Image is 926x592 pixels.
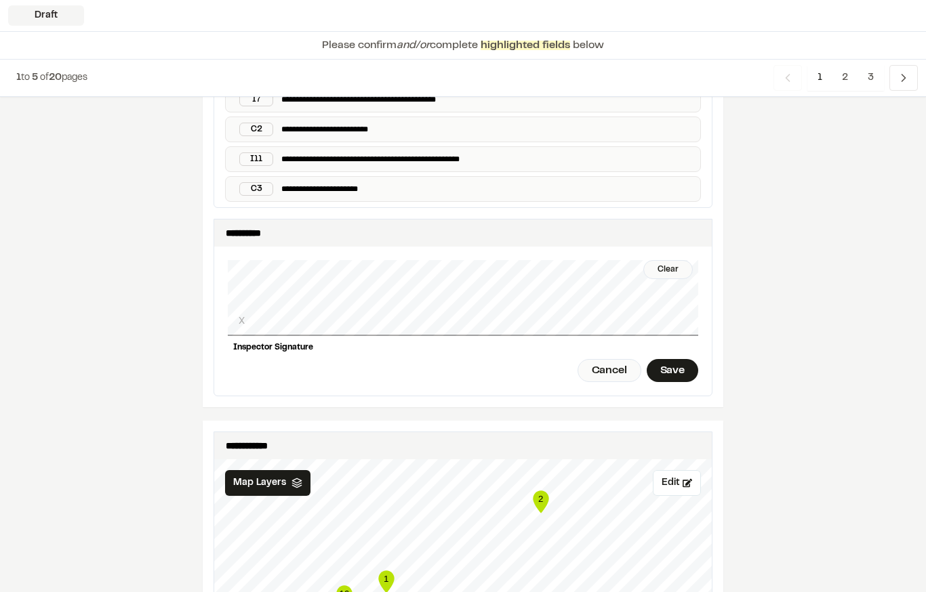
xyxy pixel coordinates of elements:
[481,41,570,50] span: highlighted fields
[16,70,87,85] p: to of pages
[578,359,641,382] div: Cancel
[807,65,832,91] span: 1
[16,74,21,82] span: 1
[233,475,286,490] span: Map Layers
[239,152,273,166] div: I11
[8,5,84,26] div: Draft
[239,123,273,136] div: C2
[322,37,604,54] p: Please confirm complete below
[228,336,698,359] div: Inspector Signature
[239,93,273,106] div: I7
[397,41,430,50] span: and/or
[773,65,918,91] nav: Navigation
[384,574,388,584] text: 1
[538,494,543,504] text: 2
[49,74,62,82] span: 20
[32,74,38,82] span: 5
[653,470,701,496] button: Edit
[531,488,551,515] div: Map marker
[643,260,693,279] div: Clear
[858,65,884,91] span: 3
[239,182,273,196] div: C3
[647,359,698,382] div: Save
[832,65,858,91] span: 2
